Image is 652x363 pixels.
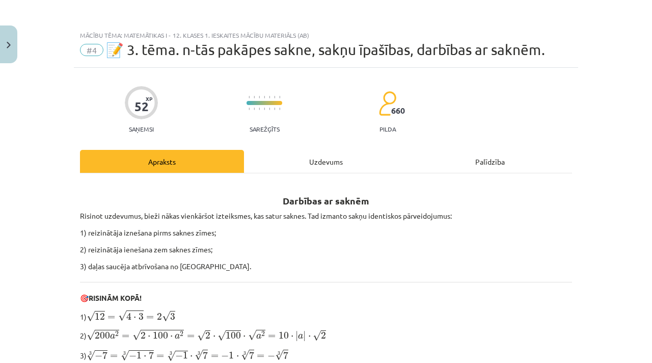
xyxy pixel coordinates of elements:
[110,334,115,339] span: a
[80,150,244,173] div: Apraksts
[379,125,396,133] p: pilda
[303,331,306,342] span: |
[95,313,105,320] span: 12
[226,332,241,339] span: 100
[279,108,280,110] img: icon-short-line-57e1e144782c952c97e751825c79c345078a6d821885a25fce030b3d8c18986b.svg
[80,309,572,323] p: 1)
[269,96,270,98] img: icon-short-line-57e1e144782c952c97e751825c79c345078a6d821885a25fce030b3d8c18986b.svg
[170,335,173,339] span: ⋅
[291,335,293,339] span: ⋅
[261,331,265,336] span: 2
[80,293,572,303] p: 🎯
[144,355,146,358] span: ⋅
[256,334,261,339] span: a
[205,332,210,339] span: 2
[378,91,396,116] img: students-c634bb4e5e11cddfef0936a35e636f08e4e9abd3cc4e673bd6f9a4125e45ecb1.svg
[259,96,260,98] img: icon-short-line-57e1e144782c952c97e751825c79c345078a6d821885a25fce030b3d8c18986b.svg
[133,317,136,320] span: ⋅
[259,108,260,110] img: icon-short-line-57e1e144782c952c97e751825c79c345078a6d821885a25fce030b3d8c18986b.svg
[141,332,146,339] span: 2
[183,352,188,359] span: 1
[115,331,119,336] span: 2
[106,41,545,58] span: 📝 3. tēma. n-tās pakāpes sakne, sakņu īpašības, darbības ar saknēm.
[257,354,264,358] span: =
[170,313,175,320] span: 3
[275,350,283,360] span: √
[156,354,164,358] span: =
[236,355,239,358] span: ⋅
[89,293,142,302] b: RISINĀM KOPĀ!
[139,313,144,320] span: 3
[244,150,408,173] div: Uzdevums
[80,211,572,221] p: Risinot uzdevumus, bieži nākas vienkāršot izteiksmes, kas satur saknes. Tad izmanto sakņu identis...
[87,330,95,341] span: √
[269,108,270,110] img: icon-short-line-57e1e144782c952c97e751825c79c345078a6d821885a25fce030b3d8c18986b.svg
[250,125,280,133] p: Sarežģīts
[175,352,183,359] span: −
[264,96,265,98] img: icon-short-line-57e1e144782c952c97e751825c79c345078a6d821885a25fce030b3d8c18986b.svg
[254,96,255,98] img: icon-short-line-57e1e144782c952c97e751825c79c345078a6d821885a25fce030b3d8c18986b.svg
[197,330,205,341] span: √
[146,96,152,101] span: XP
[153,332,168,339] span: 100
[87,350,95,361] span: √
[267,352,275,359] span: −
[162,311,170,322] span: √
[218,330,226,341] span: √
[80,261,572,272] p: 3) daļas saucēja atbrīvošana no [GEOGRAPHIC_DATA].
[180,331,183,336] span: 2
[283,195,369,206] b: Darbības ar saknēm
[129,352,137,359] span: −
[190,355,193,358] span: ⋅
[211,354,219,358] span: =
[249,96,250,98] img: icon-short-line-57e1e144782c952c97e751825c79c345078a6d821885a25fce030b3d8c18986b.svg
[274,96,275,98] img: icon-short-line-57e1e144782c952c97e751825c79c345078a6d821885a25fce030b3d8c18986b.svg
[274,108,275,110] img: icon-short-line-57e1e144782c952c97e751825c79c345078a6d821885a25fce030b3d8c18986b.svg
[279,332,289,339] span: 10
[121,350,129,361] span: √
[268,334,276,339] span: =
[80,244,572,255] p: 2) reizinātāja ienešana zem saknes zīmes;
[80,227,572,238] p: 1) reizinātāja iznešana pirms saknes zīmes;
[213,335,215,339] span: ⋅
[313,330,321,341] span: √
[95,332,110,339] span: 200
[298,334,303,339] span: a
[221,352,229,359] span: −
[125,125,158,133] p: Saņemsi
[87,311,95,322] span: √
[175,334,180,339] span: a
[195,350,203,360] span: √
[248,330,256,341] span: √
[95,352,102,359] span: −
[203,351,208,359] span: 7
[107,316,115,320] span: =
[295,331,298,342] span: |
[283,351,288,359] span: 7
[80,44,103,56] span: #4
[126,313,131,320] span: 4
[80,348,572,361] p: 3)
[408,150,572,173] div: Palīdzība
[110,354,118,358] span: =
[132,330,141,341] span: √
[167,351,175,361] span: √
[137,352,142,359] span: 1
[254,108,255,110] img: icon-short-line-57e1e144782c952c97e751825c79c345078a6d821885a25fce030b3d8c18986b.svg
[118,310,126,321] span: √
[243,335,246,339] span: ⋅
[102,351,107,359] span: 7
[279,96,280,98] img: icon-short-line-57e1e144782c952c97e751825c79c345078a6d821885a25fce030b3d8c18986b.svg
[241,350,249,360] span: √
[249,108,250,110] img: icon-short-line-57e1e144782c952c97e751825c79c345078a6d821885a25fce030b3d8c18986b.svg
[391,106,405,115] span: 660
[148,335,150,339] span: ⋅
[134,99,149,114] div: 52
[249,351,254,359] span: 7
[122,334,129,339] span: =
[321,332,326,339] span: 2
[264,108,265,110] img: icon-short-line-57e1e144782c952c97e751825c79c345078a6d821885a25fce030b3d8c18986b.svg
[149,351,154,359] span: 7
[80,32,572,39] div: Mācību tēma: Matemātikas i - 12. klases 1. ieskaites mācību materiāls (ab)
[229,352,234,359] span: 1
